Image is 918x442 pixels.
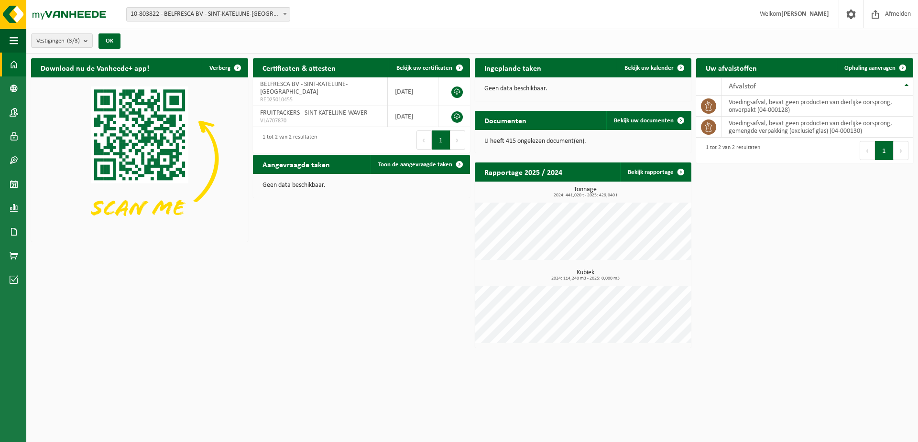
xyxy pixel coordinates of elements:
h3: Kubiek [480,270,692,281]
button: Next [450,130,465,150]
button: Vestigingen(3/3) [31,33,93,48]
span: Bekijk uw documenten [614,118,674,124]
h2: Documenten [475,111,536,129]
span: 10-803822 - BELFRESCA BV - SINT-KATELIJNE-WAVER [126,7,290,22]
td: [DATE] [388,77,438,106]
a: Toon de aangevraagde taken [371,155,469,174]
button: Previous [416,130,432,150]
a: Bekijk uw certificaten [389,58,469,77]
button: Next [894,141,908,160]
span: 10-803822 - BELFRESCA BV - SINT-KATELIJNE-WAVER [127,8,290,21]
h2: Download nu de Vanheede+ app! [31,58,159,77]
span: 2024: 441,020 t - 2025: 429,040 t [480,193,692,198]
span: Verberg [209,65,230,71]
a: Bekijk uw kalender [617,58,690,77]
h2: Uw afvalstoffen [696,58,766,77]
count: (3/3) [67,38,80,44]
button: Previous [860,141,875,160]
h2: Ingeplande taken [475,58,551,77]
h2: Certificaten & attesten [253,58,345,77]
strong: [PERSON_NAME] [781,11,829,18]
div: 1 tot 2 van 2 resultaten [258,129,317,151]
h3: Tonnage [480,186,692,198]
p: Geen data beschikbaar. [484,86,682,92]
span: BELFRESCA BV - SINT-KATELIJNE-[GEOGRAPHIC_DATA] [260,81,348,96]
td: [DATE] [388,106,438,127]
span: VLA707870 [260,117,380,125]
a: Ophaling aanvragen [837,58,912,77]
p: Geen data beschikbaar. [262,182,460,189]
button: 1 [432,130,450,150]
div: 1 tot 2 van 2 resultaten [701,140,760,161]
button: 1 [875,141,894,160]
a: Bekijk uw documenten [606,111,690,130]
span: RED25010455 [260,96,380,104]
span: 2024: 114,240 m3 - 2025: 0,000 m3 [480,276,692,281]
a: Bekijk rapportage [620,162,690,182]
span: Bekijk uw certificaten [396,65,452,71]
span: Vestigingen [36,34,80,48]
span: Bekijk uw kalender [624,65,674,71]
td: voedingsafval, bevat geen producten van dierlijke oorsprong, onverpakt (04-000128) [721,96,913,117]
h2: Aangevraagde taken [253,155,339,173]
span: Afvalstof [729,83,756,90]
h2: Rapportage 2025 / 2024 [475,162,572,181]
span: Ophaling aanvragen [844,65,896,71]
p: U heeft 415 ongelezen document(en). [484,138,682,145]
button: OK [98,33,120,49]
span: FRUITPACKERS - SINT-KATELIJNE-WAVER [260,109,368,117]
img: Download de VHEPlus App [31,77,248,240]
button: Verberg [202,58,247,77]
span: Toon de aangevraagde taken [378,162,452,168]
td: voedingsafval, bevat geen producten van dierlijke oorsprong, gemengde verpakking (exclusief glas)... [721,117,913,138]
